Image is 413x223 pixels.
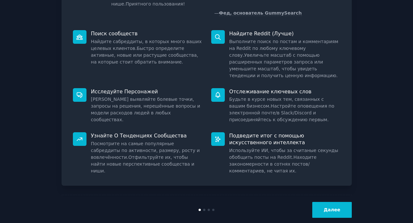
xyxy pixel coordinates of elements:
[91,88,158,95] ya-tr-span: Исследуйте Персонажей
[91,30,138,37] ya-tr-span: Поиск сообществ
[229,103,335,122] ya-tr-span: Настройте оповещения по электронной почте/в Slack/Discord и присоединяйтесь к обсуждению первым.
[229,53,338,78] ya-tr-span: Увеличьте масштаб с помощью расширенных параметров запроса или уменьшите масштаб, чтобы увидеть т...
[91,133,187,139] ya-tr-span: Узнайте О Тенденциях Сообщества
[312,202,351,218] button: Далее
[229,39,338,58] ya-tr-span: Выполните поиск по постам и комментариям на Reddit по любому ключевому слову.
[91,46,198,65] ya-tr-span: Быстро определите активные, новые или растущие сообщества, на которые стоит обратить внимание.
[91,155,194,173] ya-tr-span: Отфильтруйте их, чтобы найти новые перспективные сообщества и ниши.
[229,30,294,37] ya-tr-span: Найдите Reddit (Лучше)
[324,207,340,212] ya-tr-span: Далее
[219,10,302,16] a: Фед, основатель GummySearch
[126,1,185,6] ya-tr-span: Приятного пользования!
[91,39,202,51] ya-tr-span: Найдите сабреддиты, в которых много ваших целевых клиентов.
[229,148,338,160] ya-tr-span: Используйте ИИ, чтобы за считаные секунды обобщить посты на Reddit.
[91,141,200,160] ya-tr-span: Посмотрите на самые популярные сабреддиты по активности, размеру, росту и вовлечённости.
[229,97,324,109] ya-tr-span: Будьте в курсе новых тем, связанных с вашим бизнесом.
[214,10,219,16] ya-tr-span: —
[229,155,317,173] ya-tr-span: Находите закономерности в сотнях постов/комментариев, не читая их.
[229,88,312,95] ya-tr-span: Отслеживание ключевых слов
[229,133,305,146] ya-tr-span: Подведите итог с помощью искусственного интеллекта
[91,97,200,122] ya-tr-span: [PERSON_NAME] выявляйте болевые точки, запросы на решения, нерешённые вопросы и модели расходов л...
